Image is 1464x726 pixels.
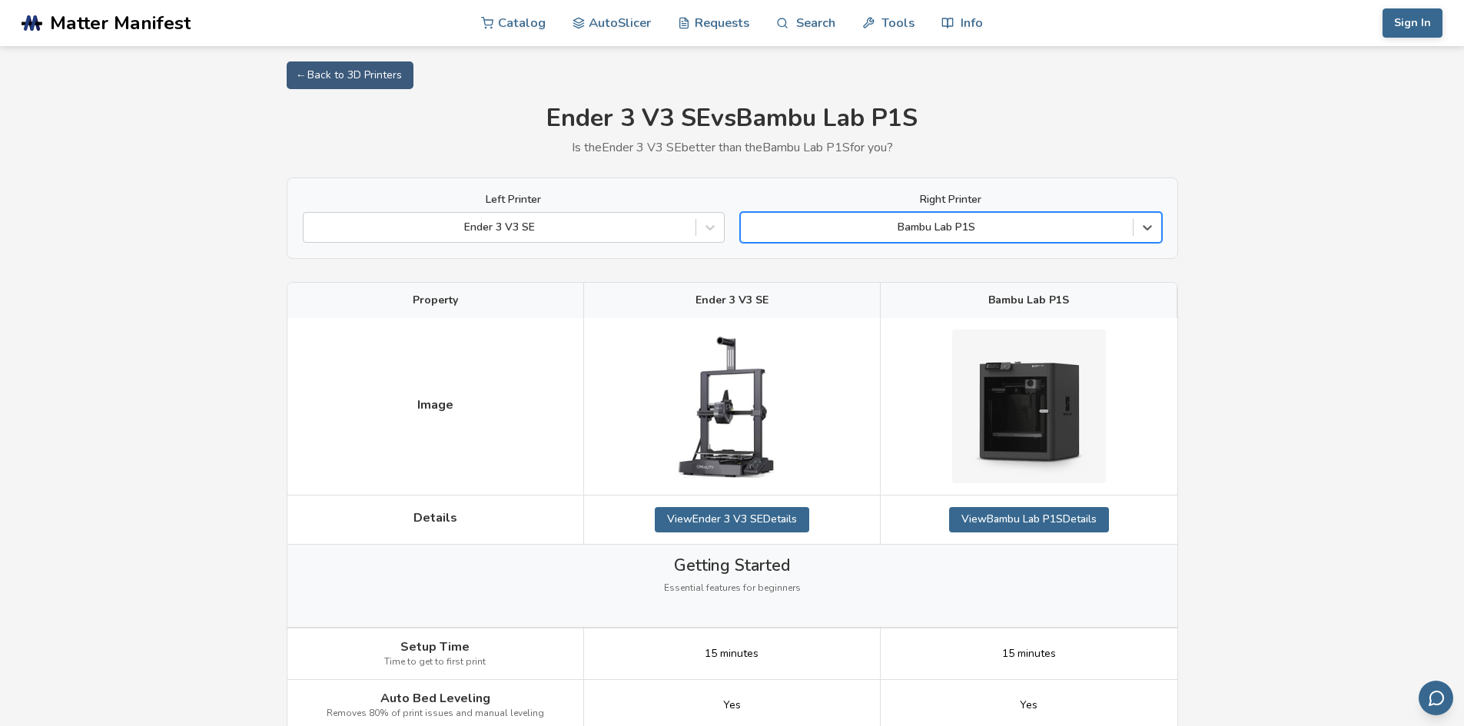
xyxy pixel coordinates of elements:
[413,294,458,307] span: Property
[664,583,801,594] span: Essential features for beginners
[380,691,490,705] span: Auto Bed Leveling
[417,398,453,412] span: Image
[50,12,191,34] span: Matter Manifest
[311,221,314,234] input: Ender 3 V3 SE
[723,699,741,711] span: Yes
[384,657,486,668] span: Time to get to first print
[413,511,457,525] span: Details
[327,708,544,719] span: Removes 80% of print issues and manual leveling
[287,141,1178,154] p: Is the Ender 3 V3 SE better than the Bambu Lab P1S for you?
[705,648,759,660] span: 15 minutes
[400,640,470,654] span: Setup Time
[674,556,790,575] span: Getting Started
[740,194,1162,206] label: Right Printer
[1419,681,1453,715] button: Send feedback via email
[287,61,413,89] a: ← Back to 3D Printers
[949,507,1109,532] a: ViewBambu Lab P1SDetails
[1383,8,1442,38] button: Sign In
[695,294,769,307] span: Ender 3 V3 SE
[1020,699,1037,711] span: Yes
[303,194,725,206] label: Left Printer
[988,294,1069,307] span: Bambu Lab P1S
[1002,648,1056,660] span: 15 minutes
[287,104,1178,133] h1: Ender 3 V3 SE vs Bambu Lab P1S
[655,330,808,483] img: Ender 3 V3 SE
[952,330,1106,483] img: Bambu Lab P1S
[655,507,809,532] a: ViewEnder 3 V3 SEDetails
